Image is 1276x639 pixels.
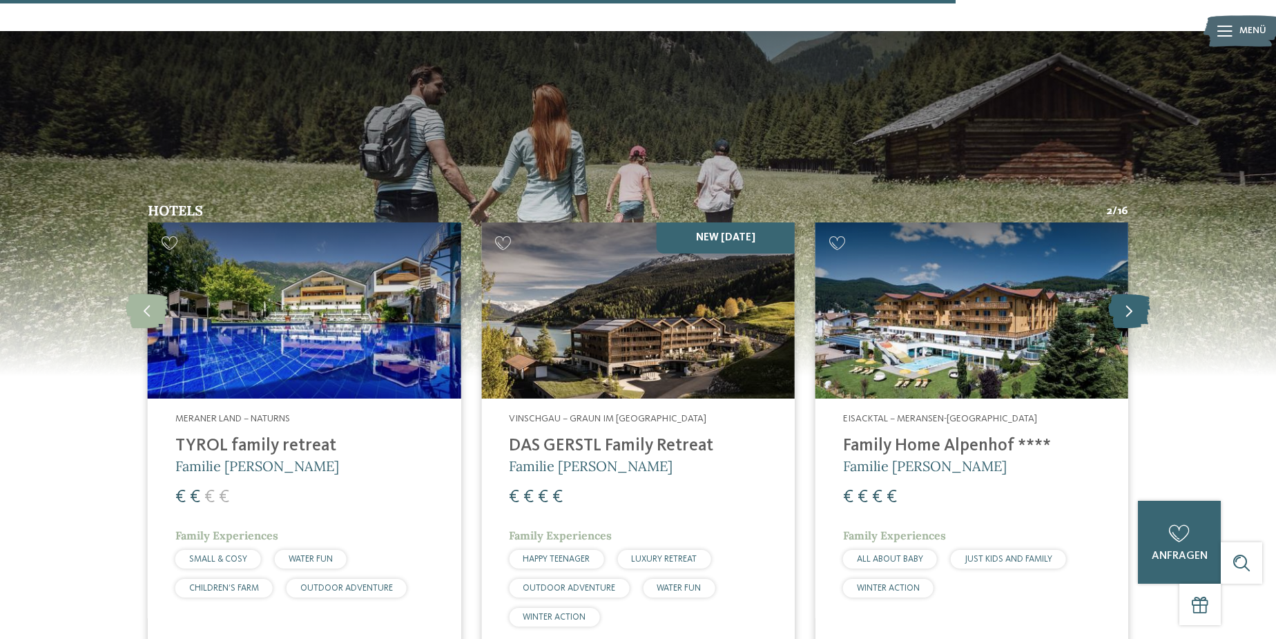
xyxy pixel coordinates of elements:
[190,488,200,506] span: €
[843,528,946,542] span: Family Experiences
[965,555,1052,564] span: JUST KIDS AND FAMILY
[523,555,590,564] span: HAPPY TEENAGER
[552,488,563,506] span: €
[1138,501,1221,584] a: anfragen
[843,414,1037,423] span: Eisacktal – Meransen-[GEOGRAPHIC_DATA]
[1117,204,1128,219] span: 16
[887,488,897,506] span: €
[175,436,433,457] h4: TYROL family retreat
[523,488,534,506] span: €
[523,613,586,622] span: WINTER ACTION
[481,222,794,399] img: Babyhotel in Südtirol für einen ganz entspannten Urlaub
[189,555,247,564] span: SMALL & COSY
[858,488,868,506] span: €
[219,488,229,506] span: €
[509,457,673,475] span: Familie [PERSON_NAME]
[175,414,290,423] span: Meraner Land – Naturns
[523,584,615,593] span: OUTDOOR ADVENTURE
[175,457,339,475] span: Familie [PERSON_NAME]
[289,555,333,564] span: WATER FUN
[175,488,186,506] span: €
[204,488,215,506] span: €
[1152,551,1208,562] span: anfragen
[509,488,519,506] span: €
[872,488,882,506] span: €
[300,584,393,593] span: OUTDOOR ADVENTURE
[815,222,1128,399] img: Family Home Alpenhof ****
[631,555,697,564] span: LUXURY RETREAT
[175,528,278,542] span: Family Experiences
[1106,204,1112,219] span: 2
[857,584,920,593] span: WINTER ACTION
[509,436,766,457] h4: DAS GERSTL Family Retreat
[538,488,548,506] span: €
[509,528,612,542] span: Family Experiences
[843,488,853,506] span: €
[148,202,203,219] span: Hotels
[148,222,461,399] img: Familien Wellness Residence Tyrol ****
[189,584,259,593] span: CHILDREN’S FARM
[843,436,1101,457] h4: Family Home Alpenhof ****
[509,414,706,423] span: Vinschgau – Graun im [GEOGRAPHIC_DATA]
[843,457,1007,475] span: Familie [PERSON_NAME]
[1112,204,1117,219] span: /
[657,584,701,593] span: WATER FUN
[857,555,923,564] span: ALL ABOUT BABY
